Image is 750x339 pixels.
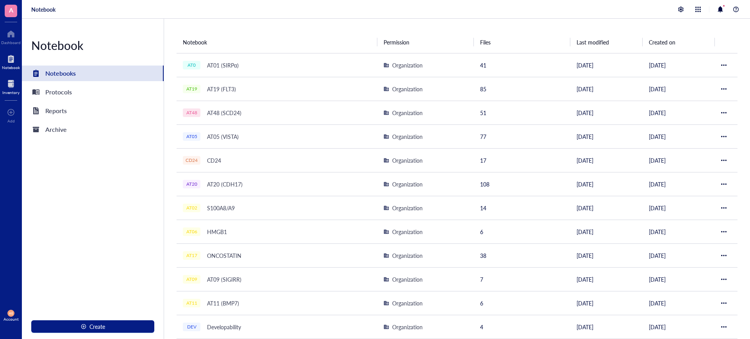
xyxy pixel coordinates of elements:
[31,6,55,13] a: Notebook
[45,105,67,116] div: Reports
[204,60,242,71] div: AT01 (SIRPα)
[643,291,715,315] td: [DATE]
[643,315,715,339] td: [DATE]
[22,66,164,81] a: Notebooks
[643,172,715,196] td: [DATE]
[204,274,245,285] div: AT09 (SIGIRR)
[474,124,570,148] td: 77
[392,323,423,331] div: Organization
[474,53,570,77] td: 41
[45,87,72,98] div: Protocols
[392,299,423,307] div: Organization
[474,267,570,291] td: 7
[204,202,238,213] div: S100A8/A9
[474,243,570,267] td: 38
[643,53,715,77] td: [DATE]
[2,65,20,70] div: Notebook
[643,267,715,291] td: [DATE]
[392,132,423,141] div: Organization
[89,323,105,330] span: Create
[643,31,715,53] th: Created on
[570,220,643,243] td: [DATE]
[392,85,423,93] div: Organization
[9,5,13,15] span: A
[392,156,423,165] div: Organization
[204,321,245,332] div: Developability
[474,196,570,220] td: 14
[570,101,643,124] td: [DATE]
[474,148,570,172] td: 17
[392,61,423,69] div: Organization
[1,40,21,45] div: Dashboard
[474,220,570,243] td: 6
[643,196,715,220] td: [DATE]
[392,180,423,188] div: Organization
[9,311,13,315] span: AE
[392,227,423,236] div: Organization
[643,124,715,148] td: [DATE]
[474,77,570,101] td: 85
[2,78,20,95] a: Inventory
[474,101,570,124] td: 51
[643,77,715,101] td: [DATE]
[377,31,474,53] th: Permission
[31,320,154,333] button: Create
[1,28,21,45] a: Dashboard
[570,172,643,196] td: [DATE]
[474,291,570,315] td: 6
[22,37,164,53] div: Notebook
[177,31,377,53] th: Notebook
[570,31,643,53] th: Last modified
[643,148,715,172] td: [DATE]
[643,243,715,267] td: [DATE]
[22,103,164,119] a: Reports
[392,108,423,117] div: Organization
[570,124,643,148] td: [DATE]
[570,267,643,291] td: [DATE]
[204,83,239,94] div: AT19 (FLT3)
[204,226,230,237] div: HMGB1
[45,68,76,79] div: Notebooks
[204,155,225,166] div: CD24
[2,90,20,95] div: Inventory
[570,53,643,77] td: [DATE]
[392,251,423,260] div: Organization
[570,148,643,172] td: [DATE]
[204,107,245,118] div: AT48 (SCD24)
[392,275,423,284] div: Organization
[7,119,15,123] div: Add
[2,53,20,70] a: Notebook
[22,122,164,137] a: Archive
[570,243,643,267] td: [DATE]
[570,291,643,315] td: [DATE]
[204,131,242,142] div: AT05 (VISTA)
[570,77,643,101] td: [DATE]
[204,298,243,309] div: AT11 (BMP7)
[570,315,643,339] td: [DATE]
[643,220,715,243] td: [DATE]
[474,315,570,339] td: 4
[474,172,570,196] td: 108
[4,317,19,321] div: Account
[474,31,570,53] th: Files
[570,196,643,220] td: [DATE]
[392,204,423,212] div: Organization
[45,124,67,135] div: Archive
[22,84,164,100] a: Protocols
[204,179,246,190] div: AT20 (CDH17)
[204,250,245,261] div: ONCOSTATIN
[643,101,715,124] td: [DATE]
